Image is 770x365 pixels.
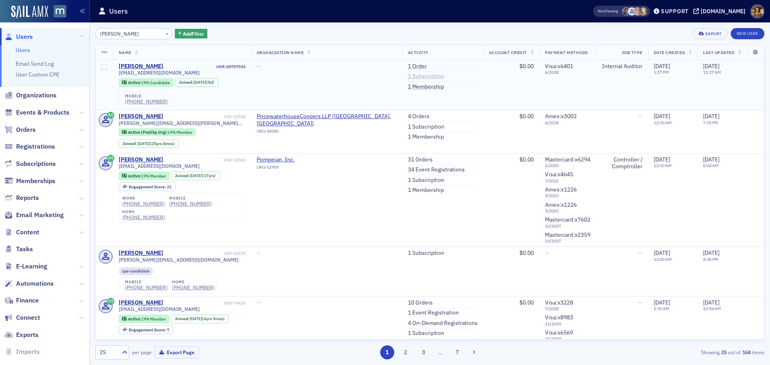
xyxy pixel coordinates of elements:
div: home [122,210,165,214]
time: 12:00 AM [654,120,672,125]
span: CPA Member [141,173,166,179]
span: Events & Products [16,108,69,117]
a: Orders [4,125,36,134]
div: [PHONE_NUMBER] [125,99,168,105]
span: Organization Name [257,50,304,55]
div: 21 [129,185,172,189]
a: 1 Subscription [408,73,444,80]
a: [PERSON_NAME] [119,156,163,163]
div: (4yrs 5mos) [190,316,225,321]
span: Joined : [175,173,190,178]
a: Imports [4,347,40,356]
a: E-Learning [4,262,47,271]
div: [PHONE_NUMBER] [122,214,165,220]
div: home [172,280,215,284]
span: $0.00 [519,113,534,120]
span: Amex : x1226 [545,201,577,208]
a: 4 On-Demand Registrations [408,320,478,327]
button: [DOMAIN_NAME] [693,8,748,14]
span: Engagement Score : [129,184,167,190]
a: 1 Subscription [408,123,444,131]
h1: Users [109,6,128,16]
span: $0.00 [519,63,534,70]
time: 11:37 AM [703,69,721,75]
span: Job Type [622,50,642,55]
span: Automations [16,279,54,288]
a: Subscriptions [4,159,56,168]
div: 25 [99,348,117,357]
a: Active CPA Candidate [122,80,170,85]
div: [PHONE_NUMBER] [125,284,168,290]
div: USR-74424 [164,300,245,306]
span: 10 / 2027 [545,238,590,244]
a: Email Marketing [4,211,64,220]
a: [PERSON_NAME] [119,113,163,120]
span: [DATE] [703,63,719,70]
div: (17yrs) [190,173,216,178]
div: Active (Paid by Org): Active (Paid by Org): CPA Member [119,128,196,136]
div: ORG-52959 [257,165,330,173]
a: 31 Orders [408,156,433,163]
div: Active: Active: CPA Member [119,171,170,180]
span: Orders [16,125,36,134]
div: Joined: 2021-04-19 00:00:00 [171,315,229,323]
div: Controller / Comptroller [602,156,642,170]
a: [PHONE_NUMBER] [122,201,165,207]
a: 1 Order [408,63,427,70]
label: per page [132,349,152,356]
span: — [638,299,642,306]
div: USR-20757934 [164,64,245,69]
span: [DATE] [654,299,670,306]
span: [DATE] [138,141,150,146]
span: 10 / 2027 [545,224,590,229]
span: Profile [750,4,764,18]
span: 5 / 2023 [545,208,590,214]
span: Joined : [175,316,190,321]
span: 11 / 2027 [545,336,590,341]
span: Dee Sullivan [633,7,642,16]
span: — [257,249,261,256]
span: CPA Candidate [141,80,170,85]
div: [PERSON_NAME] [119,63,163,70]
span: Chris Dougherty [622,7,630,16]
a: Exports [4,331,38,339]
a: Memberships [4,177,55,186]
span: Mastercard : x7602 [545,216,590,223]
span: CPA Member [168,129,192,135]
a: Tasks [4,245,33,254]
a: Automations [4,279,54,288]
span: Imports [16,347,40,356]
a: Active CPA Member [122,316,166,321]
span: Finance [16,296,39,305]
span: E-Learning [16,262,47,271]
div: Engagement Score: 7 [119,325,173,334]
a: [PERSON_NAME] [119,299,163,307]
span: [DATE] [703,299,719,306]
a: Users [4,32,33,41]
span: $0.00 [519,299,534,306]
span: Active [128,173,141,179]
time: 8:38 PM [703,256,718,262]
span: Pompeian, Inc. [257,156,330,163]
div: Joined: 2008-09-23 00:00:00 [171,171,220,180]
span: Tasks [16,245,33,254]
span: Active (Paid by Org) [128,129,168,135]
span: Date Created [654,50,685,55]
div: USR-52965 [164,157,245,163]
a: Active (Paid by Org) CPA Member [122,130,192,135]
div: Internal Auditor [602,63,642,70]
span: Account Credit [489,50,527,55]
span: — [638,113,642,120]
span: 7 / 2022 [545,178,590,184]
span: PricewaterhouseCoopers LLP (Baltimore, MD) [257,113,397,127]
div: Joined: 2025-10-01 00:00:00 [175,78,218,87]
span: — [545,249,549,256]
a: Registrations [4,142,55,151]
button: 1 [380,345,394,359]
a: 4 Orders [408,113,430,120]
time: 1:27 PM [654,69,669,75]
div: Also [598,8,605,14]
span: Visa : x6569 [545,329,573,336]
